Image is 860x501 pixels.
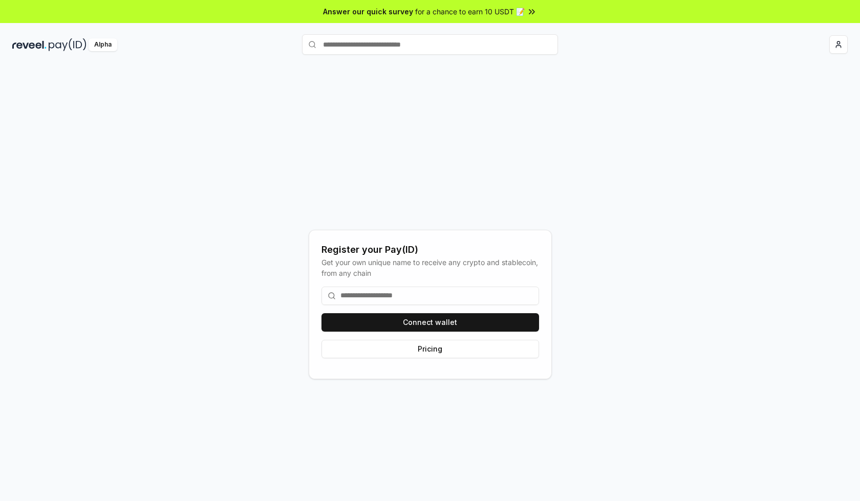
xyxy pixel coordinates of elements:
[415,6,525,17] span: for a chance to earn 10 USDT 📝
[49,38,87,51] img: pay_id
[12,38,47,51] img: reveel_dark
[321,243,539,257] div: Register your Pay(ID)
[89,38,117,51] div: Alpha
[321,257,539,278] div: Get your own unique name to receive any crypto and stablecoin, from any chain
[323,6,413,17] span: Answer our quick survey
[321,313,539,332] button: Connect wallet
[321,340,539,358] button: Pricing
